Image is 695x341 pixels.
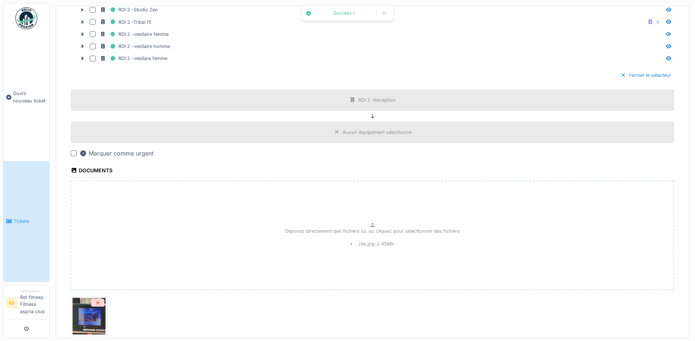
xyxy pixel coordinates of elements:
[100,42,170,51] div: RDI 2 -vestiaire homme
[80,149,154,158] div: Marquer comme urgent
[315,10,373,16] div: Success !
[13,90,47,104] span: Ouvrir nouveau ticket
[617,70,674,80] div: Fermer le sélecteur
[100,54,167,63] div: RDI 2 -vestiare femme
[343,129,411,136] div: Aucun équipement sélectionné
[351,240,394,247] li: ./de.jpg - 2.45 Mb
[3,33,49,161] a: Ouvrir nouveau ticket
[3,161,49,282] a: Tickets
[6,297,17,308] li: RF
[100,30,169,39] div: RDI 2 -vestiaire femme
[20,288,47,318] li: Rdi fitness Fitness aspria club
[358,97,396,104] div: RDI 2 -Reception
[285,228,460,235] p: Déposez directement des fichiers ici, ou cliquez pour sélectionner des fichiers
[20,288,47,294] div: Demandeur
[14,218,47,225] span: Tickets
[100,5,158,14] div: RDI 2 -Studio Zen
[656,19,659,26] div: 4
[71,165,112,177] div: Documents
[6,288,47,320] a: RF DemandeurRdi fitness Fitness aspria club
[73,298,106,334] img: 2sijgcbxdyva1wz5gkoaekpkktly
[100,18,151,27] div: RDI 2 -Tribal fit
[15,7,37,29] img: Badge_color-CXgf-gQk.svg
